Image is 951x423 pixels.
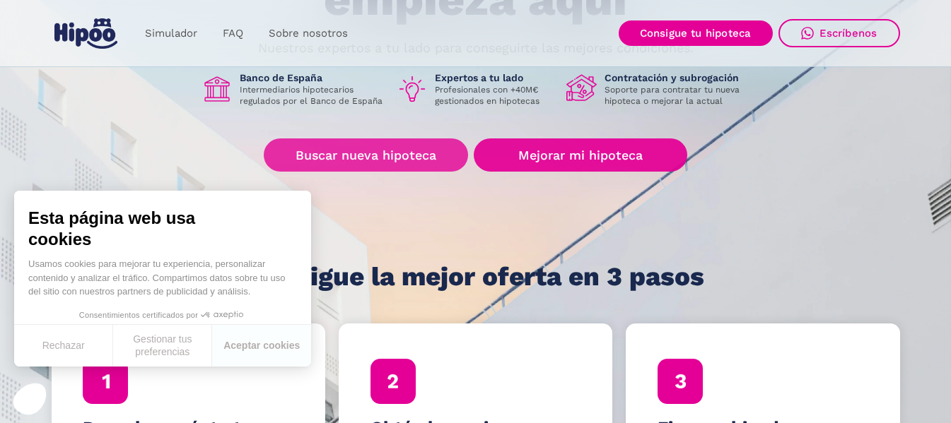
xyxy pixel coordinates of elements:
[256,20,361,47] a: Sobre nosotros
[132,20,210,47] a: Simulador
[264,138,468,172] a: Buscar nueva hipoteca
[435,71,555,84] h1: Expertos a tu lado
[52,13,121,54] a: home
[819,27,877,40] div: Escríbenos
[247,263,704,291] h1: Consigue la mejor oferta en 3 pasos
[605,71,750,84] h1: Contratación y subrogación
[240,71,385,84] h1: Banco de España
[435,84,555,107] p: Profesionales con +40M€ gestionados en hipotecas
[778,19,900,47] a: Escríbenos
[210,20,256,47] a: FAQ
[474,138,687,172] a: Mejorar mi hipoteca
[619,20,773,46] a: Consigue tu hipoteca
[605,84,750,107] p: Soporte para contratar tu nueva hipoteca o mejorar la actual
[240,84,385,107] p: Intermediarios hipotecarios regulados por el Banco de España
